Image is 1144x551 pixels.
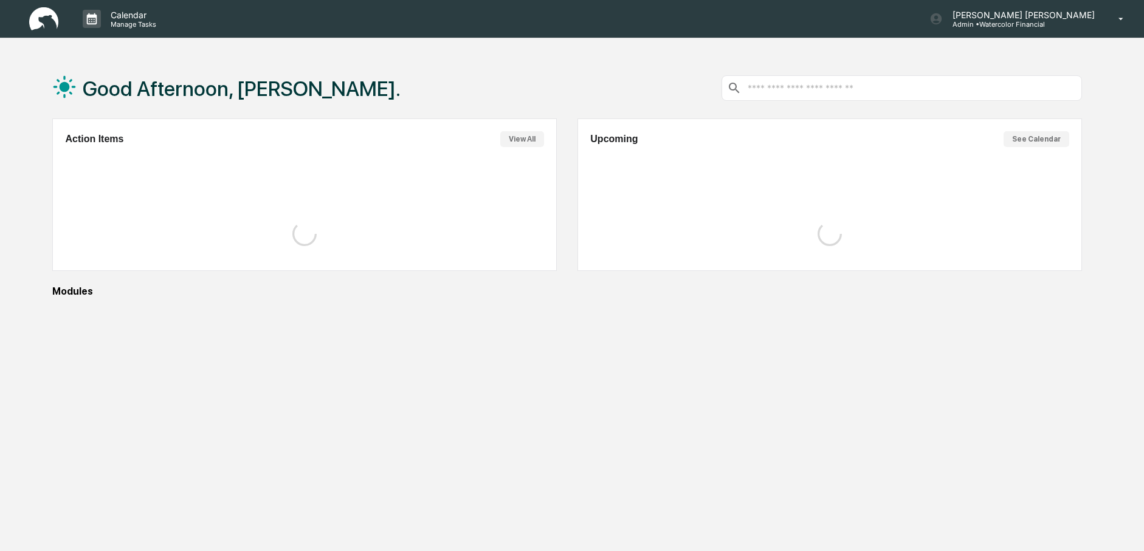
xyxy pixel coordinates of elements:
[1004,131,1069,147] button: See Calendar
[590,134,638,145] h2: Upcoming
[29,7,58,31] img: logo
[83,77,401,101] h1: Good Afternoon, [PERSON_NAME].
[500,131,544,147] button: View All
[943,20,1056,29] p: Admin • Watercolor Financial
[943,10,1101,20] p: [PERSON_NAME] [PERSON_NAME]
[101,20,162,29] p: Manage Tasks
[52,286,1082,297] div: Modules
[101,10,162,20] p: Calendar
[65,134,123,145] h2: Action Items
